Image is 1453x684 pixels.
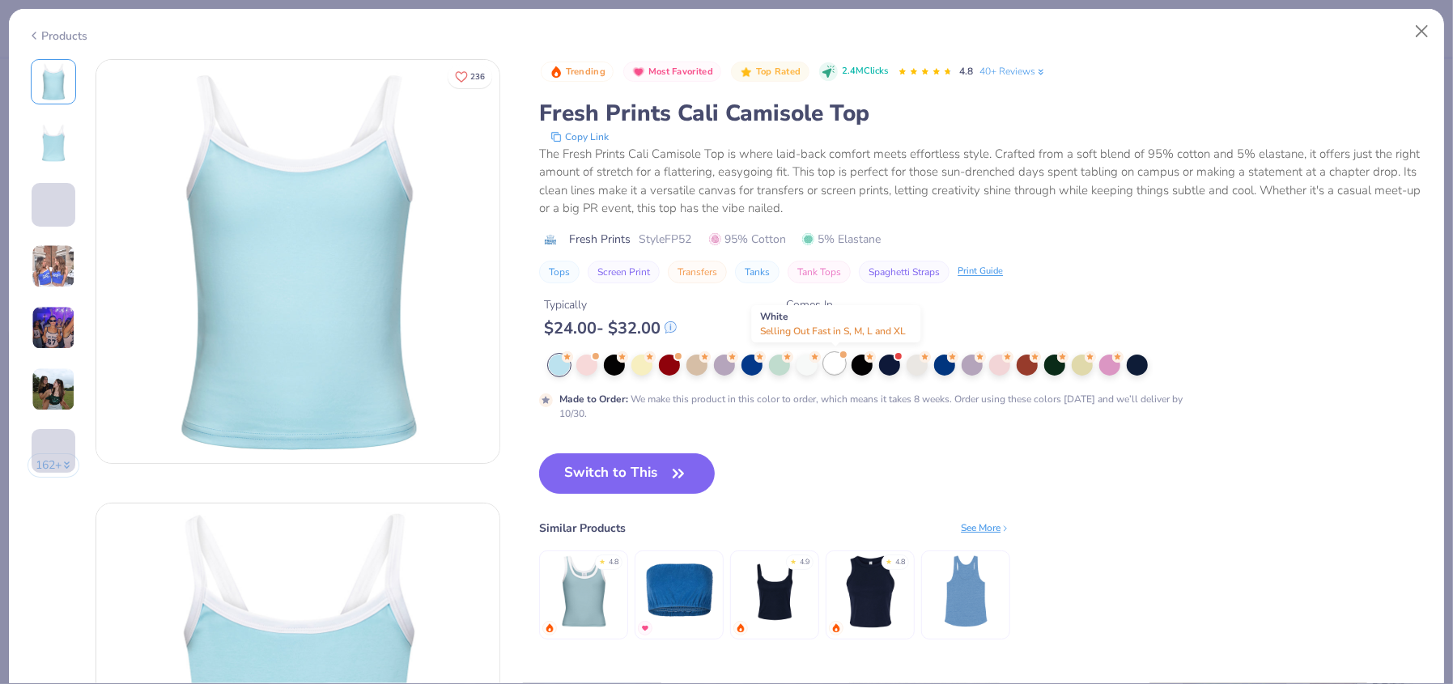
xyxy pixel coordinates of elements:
button: Switch to This [539,453,715,494]
button: Close [1407,16,1438,47]
img: User generated content [32,244,75,288]
div: ★ [790,557,797,563]
span: 5% Elastane [802,231,881,248]
button: Tanks [735,261,780,283]
span: Trending [566,67,605,76]
div: 4.8 Stars [898,59,953,85]
div: White [751,305,920,342]
span: 4.8 [959,65,973,78]
div: Comes In [786,296,833,313]
img: trending.gif [545,623,554,633]
div: 4.8 [895,557,905,568]
img: User generated content [32,473,34,516]
button: Spaghetti Straps [859,261,950,283]
button: Badge Button [623,62,721,83]
span: 236 [470,73,485,81]
img: Los Angeles Apparel Tri Blend Racerback Tank 3.7oz [928,553,1005,630]
strong: Made to Order : [559,393,628,406]
span: 2.4M Clicks [842,65,888,79]
div: 4.8 [609,557,618,568]
img: Front [34,62,73,101]
a: 40+ Reviews [979,64,1047,79]
div: See More [961,520,1010,535]
img: Most Favorited sort [632,66,645,79]
button: Like [448,65,492,88]
img: Front [96,60,499,463]
button: Tank Tops [788,261,851,283]
div: ★ [886,557,892,563]
img: Top Rated sort [740,66,753,79]
img: brand logo [539,233,561,246]
div: $ 24.00 - $ 32.00 [544,318,677,338]
img: Fresh Prints Sunset Blvd Ribbed Scoop Tank Top [546,553,622,630]
div: The Fresh Prints Cali Camisole Top is where laid-back comfort meets effortless style. Crafted fro... [539,145,1425,218]
img: Back [34,124,73,163]
img: trending.gif [736,623,746,633]
span: Selling Out Fast in S, M, L and XL [760,325,906,338]
div: Products [28,28,88,45]
span: 95% Cotton [709,231,786,248]
img: MostFav.gif [640,623,650,633]
div: ★ [599,557,605,563]
button: Transfers [668,261,727,283]
button: Badge Button [541,62,614,83]
div: Print Guide [958,265,1003,278]
button: copy to clipboard [546,129,614,145]
span: Style FP52 [639,231,691,248]
div: Fresh Prints Cali Camisole Top [539,98,1425,129]
span: Most Favorited [648,67,713,76]
div: Similar Products [539,520,626,537]
img: User generated content [32,367,75,411]
img: Trending sort [550,66,563,79]
img: Bella Canvas Ladies' Micro Ribbed Scoop Tank [737,553,814,630]
img: trending.gif [831,623,841,633]
div: 4.9 [800,557,809,568]
img: Bella + Canvas Ladies' Micro Ribbed Racerback Tank [832,553,909,630]
span: Top Rated [756,67,801,76]
div: Typically [544,296,677,313]
img: Fresh Prints Terry Bandeau [641,553,718,630]
img: User generated content [32,306,75,350]
button: Screen Print [588,261,660,283]
button: Tops [539,261,580,283]
button: 162+ [28,453,80,478]
div: We make this product in this color to order, which means it takes 8 weeks. Order using these colo... [559,392,1187,421]
button: Badge Button [731,62,809,83]
img: User generated content [32,227,34,270]
span: Fresh Prints [569,231,631,248]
